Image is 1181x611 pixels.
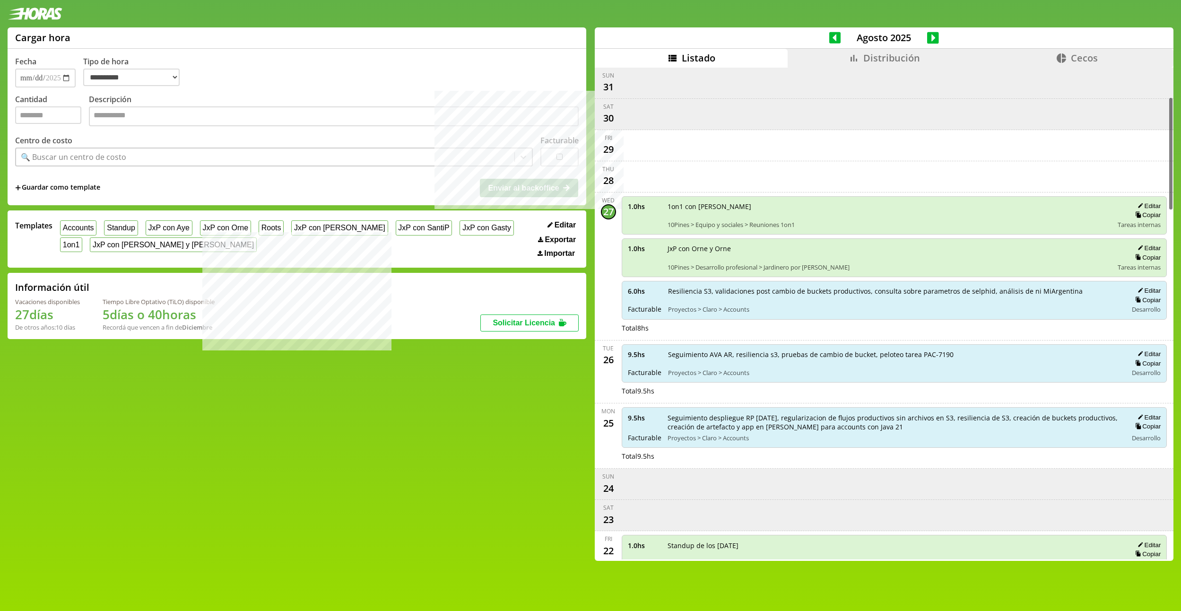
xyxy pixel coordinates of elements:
span: Desarrollo [1132,368,1161,377]
label: Centro de costo [15,135,72,146]
div: Thu [602,165,614,173]
h1: 27 días [15,306,80,323]
button: Copiar [1132,211,1161,219]
span: Facturable [628,305,661,314]
span: 10Pines > Equipo y sociales > Reuniones 1on1 [668,220,1112,229]
button: JxP con [PERSON_NAME] y [PERSON_NAME] [90,237,257,252]
div: 23 [601,512,616,527]
button: Copiar [1132,296,1161,304]
button: Copiar [1132,253,1161,262]
div: Total 9.5 hs [622,452,1167,461]
h2: Información útil [15,281,89,294]
span: Solicitar Licencia [493,319,555,327]
span: Templates [15,220,52,231]
div: 29 [601,142,616,157]
span: Listado [682,52,715,64]
span: Editar [555,221,576,229]
span: Seguimiento AVA AR, resiliencia s3, pruebas de cambio de bucket, peloteo tarea PAC-7190 [668,350,1121,359]
button: Copiar [1132,550,1161,558]
div: Mon [601,407,615,415]
span: Tareas internas [1118,559,1161,568]
button: Editar [1135,244,1161,252]
span: Desarrollo [1132,434,1161,442]
button: Exportar [535,235,579,244]
span: 10Pines > Desarrollo profesional > Jardinero por [PERSON_NAME] [668,263,1112,271]
button: Copiar [1132,422,1161,430]
div: Sun [602,71,614,79]
div: Sat [603,103,614,111]
span: Exportar [545,236,576,244]
span: 9.5 hs [628,413,661,422]
select: Tipo de hora [83,69,180,86]
img: logotipo [8,8,62,20]
input: Cantidad [15,106,81,124]
button: Accounts [60,220,96,235]
div: 28 [601,173,616,188]
div: Sun [602,472,614,480]
textarea: Descripción [89,106,579,126]
span: Tareas internas [1118,263,1161,271]
button: JxP con [PERSON_NAME] [291,220,388,235]
label: Fecha [15,56,36,67]
button: Standup [104,220,138,235]
span: Cecos [1071,52,1098,64]
label: Descripción [89,94,579,129]
div: scrollable content [595,68,1173,560]
div: 31 [601,79,616,95]
span: 9.5 hs [628,350,661,359]
span: Tareas internas [1118,220,1161,229]
span: Distribución [863,52,920,64]
span: 10Pines > Gestion horizontal > Standup semanal [668,559,1112,568]
div: De otros años: 10 días [15,323,80,332]
h1: 5 días o 40 horas [103,306,215,323]
span: 1on1 con [PERSON_NAME] [668,202,1112,211]
div: 24 [601,480,616,496]
button: Editar [545,220,579,230]
span: Resiliencia S3, validaciones post cambio de buckets productivos, consulta sobre parametros de sel... [668,287,1121,296]
button: Editar [1135,541,1161,549]
span: Importar [544,249,575,258]
button: JxP con Gasty [460,220,513,235]
span: 1.0 hs [628,244,661,253]
div: Total 9.5 hs [622,386,1167,395]
span: + [15,183,21,193]
button: Solicitar Licencia [480,314,579,332]
div: Wed [602,196,615,204]
div: Fri [605,535,612,543]
span: Proyectos > Claro > Accounts [668,434,1121,442]
div: Fri [605,134,612,142]
button: 1on1 [60,237,82,252]
div: Sat [603,504,614,512]
div: 22 [601,543,616,558]
b: Diciembre [182,323,212,332]
div: 26 [601,352,616,367]
span: Facturable [628,368,661,377]
button: JxP con SantiP [396,220,452,235]
div: 🔍 Buscar un centro de costo [21,152,126,162]
span: Desarrollo [1132,305,1161,314]
div: 30 [601,111,616,126]
span: Proyectos > Claro > Accounts [668,368,1121,377]
span: 6.0 hs [628,287,661,296]
div: Total 8 hs [622,323,1167,332]
span: +Guardar como template [15,183,100,193]
button: Editar [1135,287,1161,295]
button: Roots [259,220,284,235]
div: Tue [603,344,614,352]
span: Seguimiento despliegue RP [DATE], regularizacion de flujos productivos sin archivos en S3, resili... [668,413,1121,431]
label: Cantidad [15,94,89,129]
div: Tiempo Libre Optativo (TiLO) disponible [103,297,215,306]
span: 1.0 hs [628,202,661,211]
button: JxP con Aye [146,220,192,235]
label: Tipo de hora [83,56,187,87]
button: Copiar [1132,359,1161,367]
button: Editar [1135,413,1161,421]
span: Facturable [628,433,661,442]
span: JxP con Orne y Orne [668,244,1112,253]
div: 27 [601,204,616,219]
h1: Cargar hora [15,31,70,44]
span: Proyectos > Claro > Accounts [668,305,1121,314]
button: JxP con Orne [200,220,251,235]
span: Agosto 2025 [841,31,927,44]
button: Editar [1135,202,1161,210]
